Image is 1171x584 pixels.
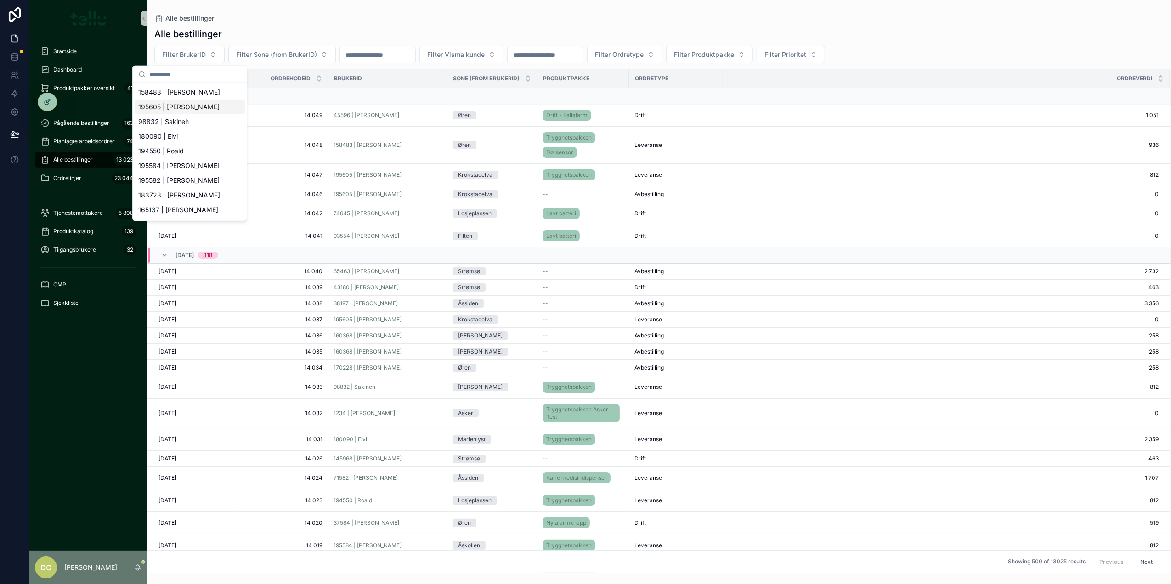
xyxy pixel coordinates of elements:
[543,268,548,275] span: --
[543,380,623,394] a: Trygghetspakken
[334,436,367,443] a: 180090 | Eivi
[458,348,503,356] div: [PERSON_NAME]
[543,108,623,123] a: Drift - Fallalarm
[546,210,576,217] span: Lavt batteri
[634,141,718,149] a: Leveranse
[724,364,1159,371] span: 258
[158,383,231,391] a: [DATE]
[334,112,399,119] a: 45596 | [PERSON_NAME]
[138,132,178,141] span: 180090 | Eivi
[112,173,136,184] div: 23 044
[242,410,322,417] a: 14 032
[35,62,141,78] a: Dashboard
[334,300,398,307] a: 38197 | [PERSON_NAME]
[543,110,591,121] a: Drift - Fallalarm
[666,46,753,63] button: Select Button
[724,332,1159,339] a: 258
[242,436,322,443] span: 14 031
[242,284,322,291] a: 14 039
[634,284,646,291] span: Drift
[53,138,115,145] span: Planlagte arbeidsordrer
[634,410,662,417] span: Leveranse
[35,152,141,168] a: Alle bestillinger13 023
[724,141,1159,149] span: 936
[764,50,806,59] span: Filter Prioritet
[162,50,206,59] span: Filter BrukerID
[543,300,623,307] a: --
[334,316,402,323] a: 195605 | [PERSON_NAME]
[458,190,492,198] div: Krokstadelva
[458,435,486,444] div: Marienlyst
[757,46,825,63] button: Select Button
[724,316,1159,323] span: 0
[634,348,664,355] span: Avbestilling
[543,348,623,355] a: --
[242,112,322,119] a: 14 049
[634,232,718,240] a: Drift
[724,383,1159,391] a: 812
[724,348,1159,355] a: 258
[122,118,136,129] div: 163
[334,268,399,275] a: 65463 | [PERSON_NAME]
[242,268,322,275] a: 14 040
[158,268,231,275] a: [DATE]
[242,348,322,355] a: 14 035
[158,364,231,371] a: [DATE]
[228,46,336,63] button: Select Button
[334,364,402,371] span: 170228 | [PERSON_NAME]
[543,284,548,291] span: --
[724,112,1159,119] a: 1 051
[158,232,231,240] a: [DATE]
[53,246,96,253] span: Tilgangsbrukere
[158,284,176,291] span: [DATE]
[242,316,322,323] a: 14 037
[154,46,225,63] button: Select Button
[543,230,580,241] a: Lavt batteri
[724,300,1159,307] a: 3 356
[458,267,480,275] div: Strømsø
[124,244,136,255] div: 32
[70,11,107,26] img: App logo
[724,410,1159,417] span: 0
[543,284,623,291] a: --
[35,80,141,96] a: Produktpakker oversikt41
[242,210,322,217] span: 14 042
[458,111,471,119] div: Øren
[724,284,1159,291] span: 463
[334,268,441,275] a: 65463 | [PERSON_NAME]
[634,300,718,307] a: Avbestilling
[242,191,322,198] a: 14 046
[634,300,664,307] span: Avbestilling
[35,223,141,240] a: Produktkatalog139
[453,348,532,356] a: [PERSON_NAME]
[634,348,718,355] a: Avbestilling
[458,383,503,391] div: [PERSON_NAME]
[113,154,136,165] div: 13 023
[242,332,322,339] a: 14 036
[334,348,402,355] span: 160368 | [PERSON_NAME]
[546,112,588,119] span: Drift - Fallalarm
[158,284,231,291] a: [DATE]
[138,117,189,126] span: 98832 | Sakineh
[334,232,399,240] a: 93554 | [PERSON_NAME]
[158,232,176,240] span: [DATE]
[453,299,532,308] a: Åssiden
[543,191,548,198] span: --
[634,112,646,119] span: Drift
[587,46,662,63] button: Select Button
[724,232,1159,240] span: 0
[334,348,441,355] a: 160368 | [PERSON_NAME]
[158,316,231,323] a: [DATE]
[458,283,480,292] div: Strømsø
[595,50,644,59] span: Filter Ordretype
[724,210,1159,217] a: 0
[334,191,441,198] a: 195605 | [PERSON_NAME]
